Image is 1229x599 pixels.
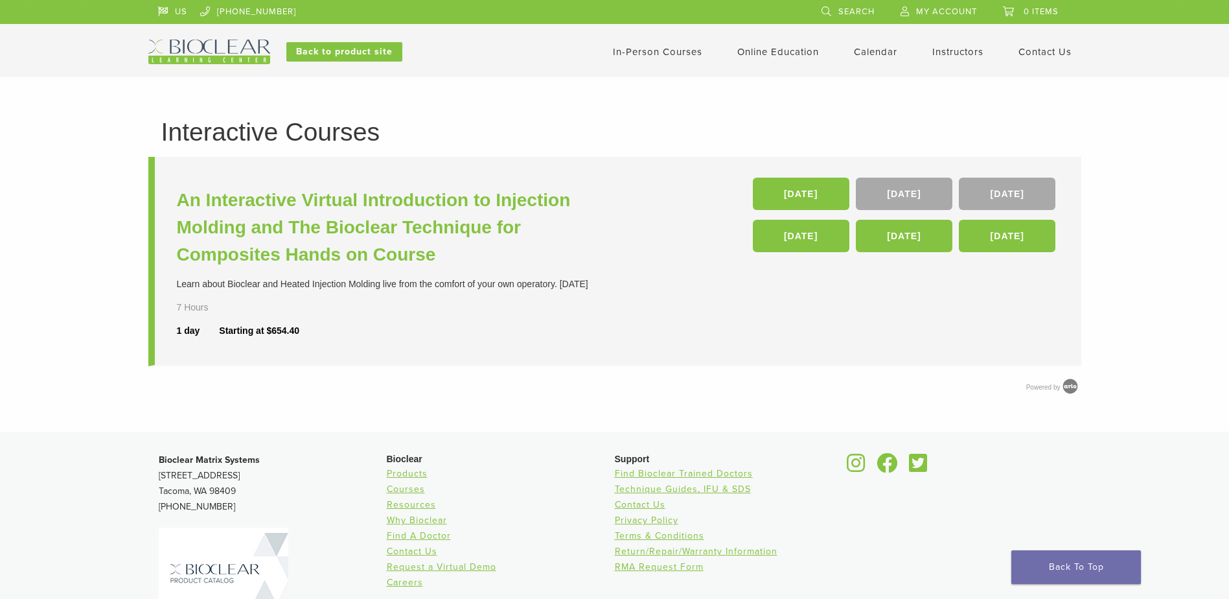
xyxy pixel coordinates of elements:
a: Products [387,468,428,479]
a: An Interactive Virtual Introduction to Injection Molding and The Bioclear Technique for Composite... [177,187,618,268]
a: [DATE] [753,220,849,252]
p: [STREET_ADDRESS] Tacoma, WA 98409 [PHONE_NUMBER] [159,452,387,515]
a: [DATE] [959,178,1055,210]
a: Bioclear [905,461,932,474]
a: Find Bioclear Trained Doctors [615,468,753,479]
a: Powered by [1026,384,1081,391]
span: 0 items [1024,6,1059,17]
a: [DATE] [959,220,1055,252]
a: Resources [387,499,436,510]
a: Return/Repair/Warranty Information [615,546,777,557]
a: Back to product site [286,42,402,62]
a: [DATE] [856,220,952,252]
a: Find A Doctor [387,530,451,541]
a: Request a Virtual Demo [387,561,496,572]
a: Technique Guides, IFU & SDS [615,484,751,495]
div: 1 day [177,324,220,338]
a: Privacy Policy [615,515,678,526]
div: 7 Hours [177,301,243,314]
a: Contact Us [1018,46,1072,58]
span: Bioclear [387,454,422,464]
a: Online Education [737,46,819,58]
a: [DATE] [753,178,849,210]
div: , , , , , [753,178,1059,259]
div: Learn about Bioclear and Heated Injection Molding live from the comfort of your own operatory. [D... [177,277,618,291]
a: Why Bioclear [387,515,447,526]
span: Support [615,454,650,464]
div: Starting at $654.40 [219,324,299,338]
a: RMA Request Form [615,561,704,572]
img: Arlo training & Event Software [1061,377,1080,396]
a: Careers [387,577,423,588]
a: Terms & Conditions [615,530,704,541]
a: [DATE] [856,178,952,210]
a: Bioclear [843,461,870,474]
a: Bioclear [873,461,902,474]
h1: Interactive Courses [161,119,1068,145]
span: My Account [916,6,977,17]
a: Contact Us [615,499,665,510]
a: Instructors [932,46,983,58]
a: Calendar [854,46,897,58]
span: Search [838,6,875,17]
strong: Bioclear Matrix Systems [159,454,260,465]
a: In-Person Courses [613,46,702,58]
img: Bioclear [148,40,270,64]
a: Back To Top [1011,550,1141,584]
a: Contact Us [387,546,437,557]
a: Courses [387,484,425,495]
